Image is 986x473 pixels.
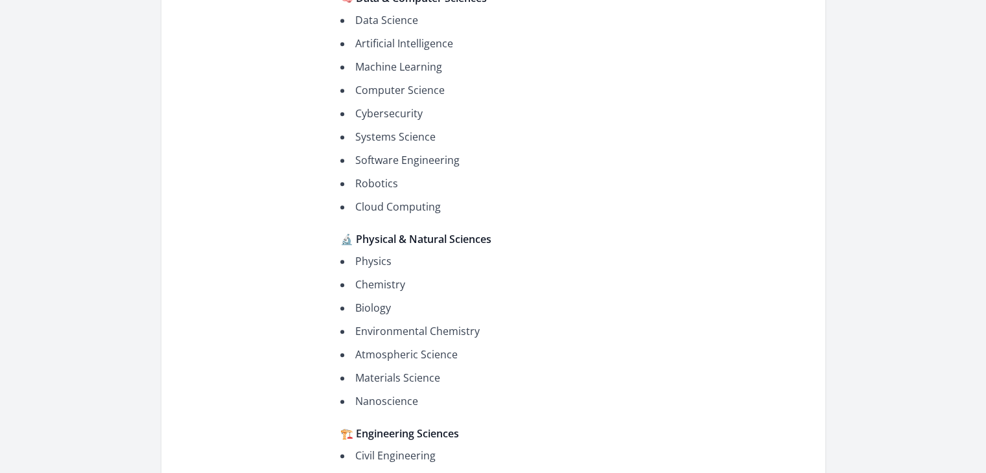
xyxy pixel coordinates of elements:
[340,174,720,192] li: Robotics
[340,58,720,76] li: Machine Learning
[340,369,720,387] li: Materials Science
[340,392,720,410] li: Nanoscience
[340,128,720,146] li: Systems Science
[340,198,720,216] li: Cloud Computing
[340,34,720,52] li: Artificial Intelligence
[340,11,720,29] li: Data Science
[340,322,720,340] li: Environmental Chemistry
[340,299,720,317] li: Biology
[340,426,720,441] h4: 🏗️ Engineering Sciences
[340,345,720,363] li: Atmospheric Science
[340,252,720,270] li: Physics
[340,446,720,465] li: Civil Engineering
[340,81,720,99] li: Computer Science
[340,151,720,169] li: Software Engineering
[340,231,720,247] h4: 🔬 Physical & Natural Sciences
[340,104,720,122] li: Cybersecurity
[340,275,720,294] li: Chemistry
